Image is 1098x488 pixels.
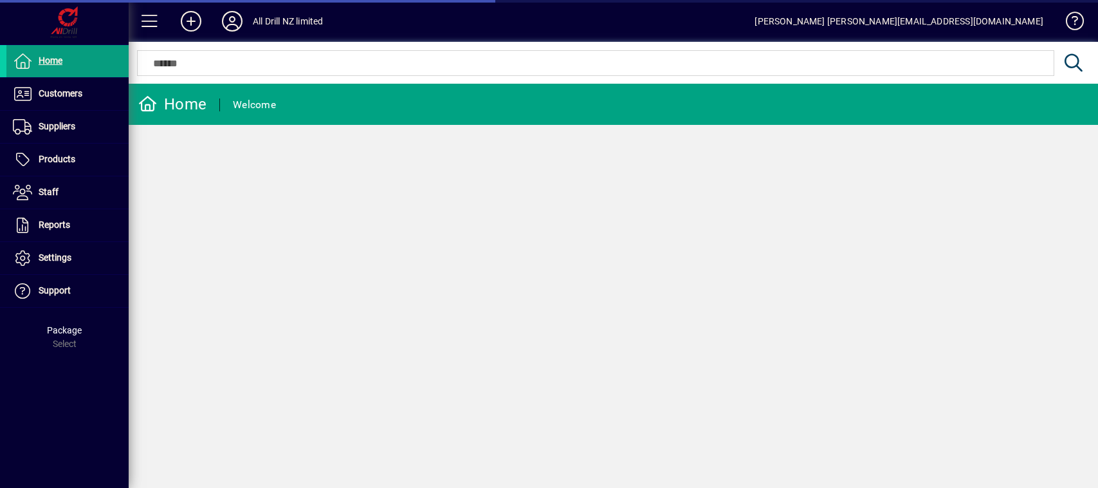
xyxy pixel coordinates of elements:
a: Products [6,144,129,176]
div: Home [138,94,206,115]
span: Products [39,154,75,164]
a: Customers [6,78,129,110]
span: Home [39,55,62,66]
span: Support [39,285,71,296]
a: Reports [6,209,129,241]
span: Staff [39,187,59,197]
a: Settings [6,242,129,274]
a: Suppliers [6,111,129,143]
span: Package [47,325,82,335]
a: Support [6,275,129,307]
div: Welcome [233,95,276,115]
a: Knowledge Base [1056,3,1082,44]
button: Profile [212,10,253,33]
button: Add [170,10,212,33]
div: All Drill NZ limited [253,11,324,32]
a: Staff [6,176,129,209]
span: Customers [39,88,82,99]
div: [PERSON_NAME] [PERSON_NAME][EMAIL_ADDRESS][DOMAIN_NAME] [755,11,1043,32]
span: Suppliers [39,121,75,131]
span: Reports [39,220,70,230]
span: Settings [39,252,71,263]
